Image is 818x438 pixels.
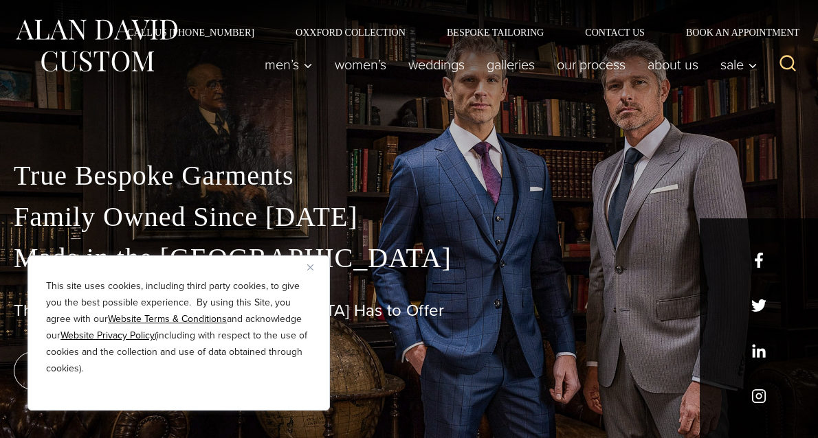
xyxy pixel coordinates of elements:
[108,312,227,326] a: Website Terms & Conditions
[665,27,804,37] a: Book an Appointment
[60,328,155,343] a: Website Privacy Policy
[426,27,564,37] a: Bespoke Tailoring
[307,264,313,270] img: Close
[107,27,275,37] a: Call Us [PHONE_NUMBER]
[46,278,311,377] p: This site uses cookies, including third party cookies, to give you the best possible experience. ...
[324,51,397,78] a: Women’s
[637,51,709,78] a: About Us
[265,58,313,71] span: Men’s
[275,27,426,37] a: Oxxford Collection
[307,259,324,275] button: Close
[546,51,637,78] a: Our Process
[14,155,804,279] p: True Bespoke Garments Family Owned Since [DATE] Made in the [GEOGRAPHIC_DATA]
[14,15,179,76] img: Alan David Custom
[14,351,206,390] a: book an appointment
[254,51,764,78] nav: Primary Navigation
[476,51,546,78] a: Galleries
[107,27,804,37] nav: Secondary Navigation
[771,48,804,81] button: View Search Form
[720,58,758,71] span: Sale
[14,301,804,321] h1: The Best Custom Suits [GEOGRAPHIC_DATA] Has to Offer
[564,27,665,37] a: Contact Us
[397,51,476,78] a: weddings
